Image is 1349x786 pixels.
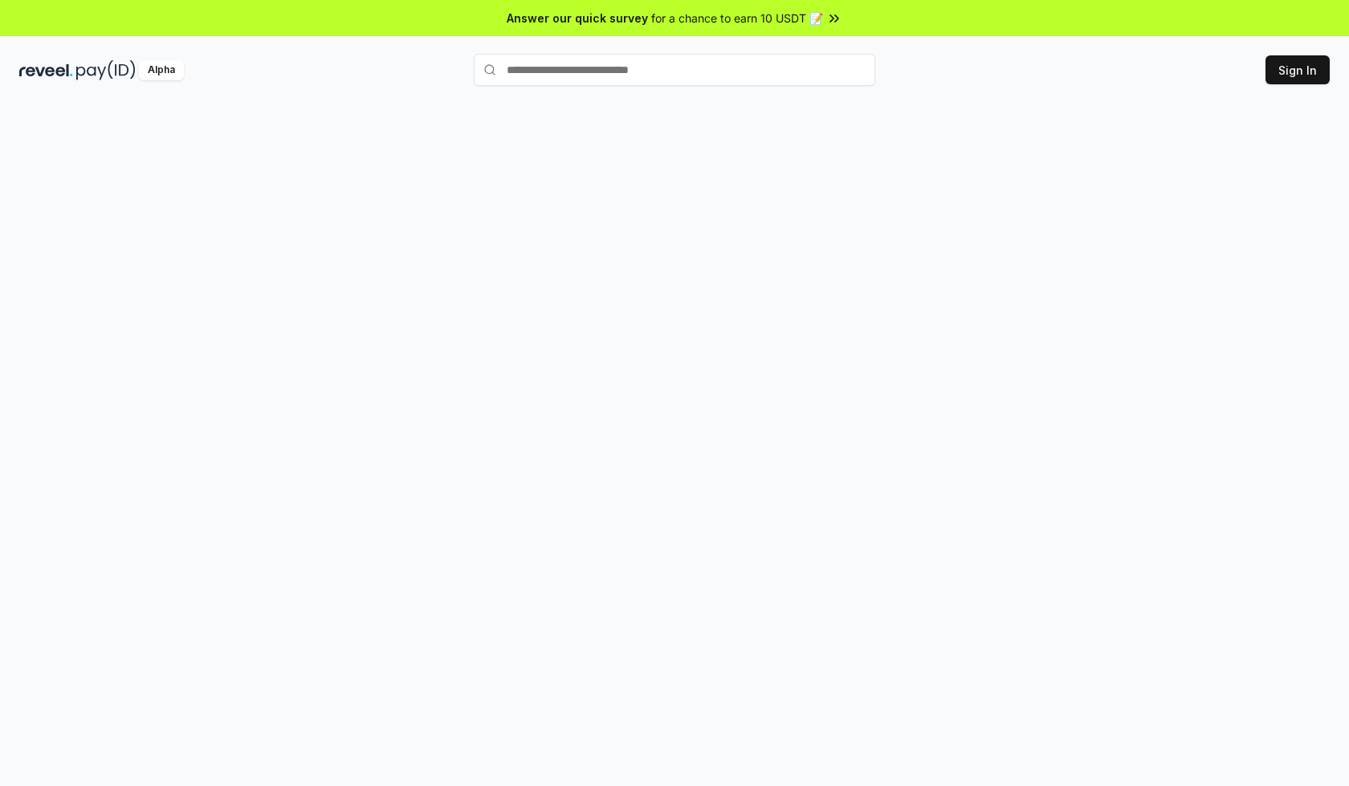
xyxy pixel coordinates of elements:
[507,10,648,26] span: Answer our quick survey
[1265,55,1330,84] button: Sign In
[76,60,136,80] img: pay_id
[139,60,184,80] div: Alpha
[651,10,823,26] span: for a chance to earn 10 USDT 📝
[19,60,73,80] img: reveel_dark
